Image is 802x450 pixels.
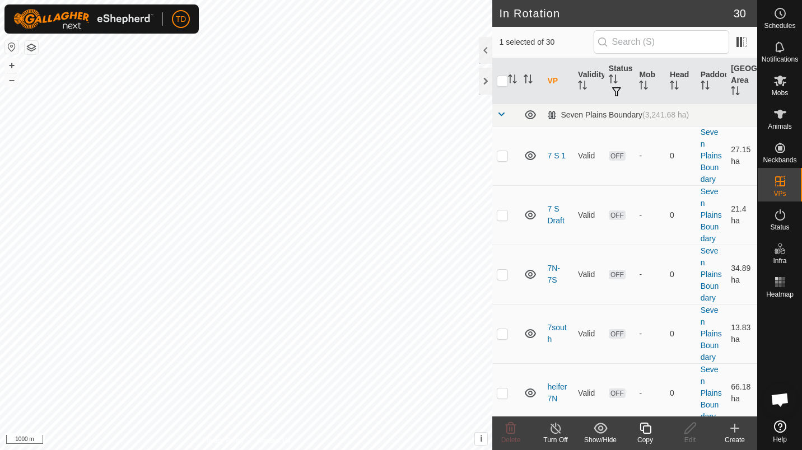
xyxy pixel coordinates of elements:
div: - [639,328,661,340]
button: Map Layers [25,41,38,54]
div: Edit [668,435,712,445]
p-sorticon: Activate to sort [701,82,710,91]
td: 0 [665,185,696,245]
span: Neckbands [763,157,796,163]
div: Seven Plains Boundary [547,110,689,120]
a: Seven Plains Boundary [701,246,722,302]
span: VPs [773,190,786,197]
td: 0 [665,363,696,423]
span: Heatmap [766,291,794,298]
a: Seven Plains Boundary [701,187,722,243]
span: OFF [609,388,626,398]
td: 0 [665,245,696,304]
th: Head [665,58,696,104]
a: 7N-7S [547,264,560,284]
span: Schedules [764,22,795,29]
a: Seven Plains Boundary [701,306,722,362]
div: - [639,209,661,221]
span: OFF [609,329,626,339]
div: - [639,387,661,399]
a: Seven Plains Boundary [701,128,722,184]
span: Animals [768,123,792,130]
td: 66.18 ha [726,363,757,423]
div: Show/Hide [578,435,623,445]
div: Copy [623,435,668,445]
td: Valid [573,245,604,304]
span: OFF [609,270,626,279]
div: Turn Off [533,435,578,445]
p-sorticon: Activate to sort [609,76,618,85]
button: Reset Map [5,40,18,54]
td: Valid [573,185,604,245]
th: Validity [573,58,604,104]
div: Create [712,435,757,445]
span: i [480,434,482,443]
a: 7 S 1 [547,151,566,160]
button: – [5,73,18,87]
span: Infra [773,257,786,264]
span: Help [773,436,787,443]
p-sorticon: Activate to sort [639,82,648,91]
p-sorticon: Activate to sort [670,82,679,91]
td: 13.83 ha [726,304,757,363]
a: 7 S Draft [547,204,564,225]
td: 21.4 ha [726,185,757,245]
span: Mobs [772,90,788,96]
span: 1 selected of 30 [499,36,593,48]
a: Contact Us [257,435,290,446]
a: Open chat [763,383,797,416]
span: 30 [734,5,746,22]
div: - [639,269,661,280]
td: 27.15 ha [726,126,757,185]
span: Delete [501,436,521,444]
span: OFF [609,210,626,220]
a: Seven Plains Boundary [701,365,722,421]
a: 7south [547,323,566,344]
span: TD [176,13,186,25]
a: heifer 7N [547,382,567,403]
th: [GEOGRAPHIC_DATA] Area [726,58,757,104]
p-sorticon: Activate to sort [508,76,517,85]
td: Valid [573,126,604,185]
span: Status [770,224,789,231]
th: Paddock [696,58,727,104]
span: OFF [609,151,626,161]
div: - [639,150,661,162]
th: Mob [635,58,665,104]
a: Help [758,416,802,447]
p-sorticon: Activate to sort [524,76,533,85]
p-sorticon: Activate to sort [731,88,740,97]
th: Status [604,58,635,104]
h2: In Rotation [499,7,733,20]
span: (3,241.68 ha) [642,110,689,119]
td: Valid [573,363,604,423]
button: i [475,433,487,445]
input: Search (S) [594,30,729,54]
p-sorticon: Activate to sort [578,82,587,91]
td: 34.89 ha [726,245,757,304]
button: + [5,59,18,72]
th: VP [543,58,573,104]
td: 0 [665,126,696,185]
td: Valid [573,304,604,363]
td: 0 [665,304,696,363]
span: Notifications [762,56,798,63]
img: Gallagher Logo [13,9,153,29]
a: Privacy Policy [202,435,244,446]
